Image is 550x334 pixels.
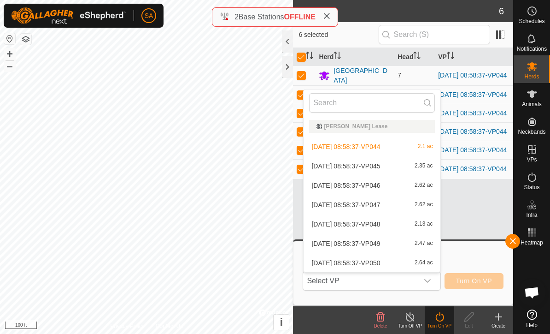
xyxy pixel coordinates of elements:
p-sorticon: Activate to sort [334,53,341,60]
span: VPs [527,157,537,162]
div: [GEOGRAPHIC_DATA] [334,66,390,85]
span: [DATE] 08:58:37-VP044 [311,143,380,150]
span: Help [526,322,538,328]
span: 2.35 ac [415,163,433,169]
a: [DATE] 08:58:37-VP044 [438,109,507,117]
span: 6 selected [298,30,378,40]
li: 2025-09-26 08:58:37-VP047 [304,196,440,214]
div: dropdown trigger [418,272,437,290]
span: Base Stations [239,13,284,21]
span: Select VP [303,272,418,290]
div: Turn On VP [425,322,454,329]
button: – [4,60,15,72]
span: SA [145,11,153,21]
p-sorticon: Activate to sort [306,53,313,60]
button: Turn On VP [445,273,503,289]
li: 2025-09-26 08:58:37-VP048 [304,215,440,233]
a: [DATE] 08:58:37-VP044 [438,165,507,173]
a: [DATE] 08:58:37-VP044 [438,91,507,98]
a: [DATE] 08:58:37-VP044 [438,128,507,135]
span: Status [524,185,539,190]
span: [DATE] 08:58:37-VP047 [311,202,380,208]
span: [DATE] 08:58:37-VP046 [311,182,380,189]
a: Help [514,306,550,332]
p-sorticon: Activate to sort [413,53,421,60]
button: + [4,48,15,60]
span: [DATE] 08:58:37-VP049 [311,240,380,247]
span: Turn On VP [456,277,492,285]
th: VP [434,48,513,66]
span: 6 [499,4,504,18]
span: Heatmap [521,240,543,245]
span: 2.13 ac [415,221,433,227]
span: 2.62 ac [415,182,433,189]
p-sorticon: Activate to sort [447,53,454,60]
div: [PERSON_NAME] Lease [316,124,427,129]
div: Open chat [518,279,546,306]
span: Schedules [519,18,544,24]
span: 2 [234,13,239,21]
button: Map Layers [20,34,31,45]
span: 7 [398,72,401,79]
li: 2025-09-26 08:58:37-VP050 [304,254,440,272]
span: OFFLINE [284,13,316,21]
span: Delete [374,323,387,328]
button: Reset Map [4,33,15,44]
a: Privacy Policy [110,322,145,330]
div: Create [484,322,513,329]
span: 2.64 ac [415,260,433,266]
span: Animals [522,101,542,107]
span: i [280,316,283,328]
th: Herd [315,48,394,66]
li: 2025-09-26 08:58:37-VP044 [304,137,440,156]
input: Search [309,93,435,113]
span: [DATE] 08:58:37-VP045 [311,163,380,169]
span: Herds [524,74,539,79]
span: Notifications [517,46,547,52]
span: [DATE] 08:58:37-VP050 [311,260,380,266]
a: [DATE] 08:58:37-VP044 [438,72,507,79]
span: Neckbands [518,129,545,135]
a: Contact Us [156,322,183,330]
li: 2025-09-26 08:58:37-VP045 [304,157,440,175]
h2: Herds [298,6,498,17]
span: [DATE] 08:58:37-VP048 [311,221,380,227]
li: 2025-09-26 08:58:37-VP049 [304,234,440,253]
span: 2.1 ac [418,143,433,150]
li: 2025-09-26 08:58:37-VP046 [304,176,440,195]
img: Gallagher Logo [11,7,126,24]
button: i [274,315,289,330]
input: Search (S) [379,25,490,44]
span: 2.47 ac [415,240,433,247]
th: Head [394,48,434,66]
a: [DATE] 08:58:37-VP044 [438,146,507,154]
ul: Option List [304,116,440,272]
div: Edit [454,322,484,329]
div: Turn Off VP [395,322,425,329]
span: Infra [526,212,537,218]
span: 2.62 ac [415,202,433,208]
